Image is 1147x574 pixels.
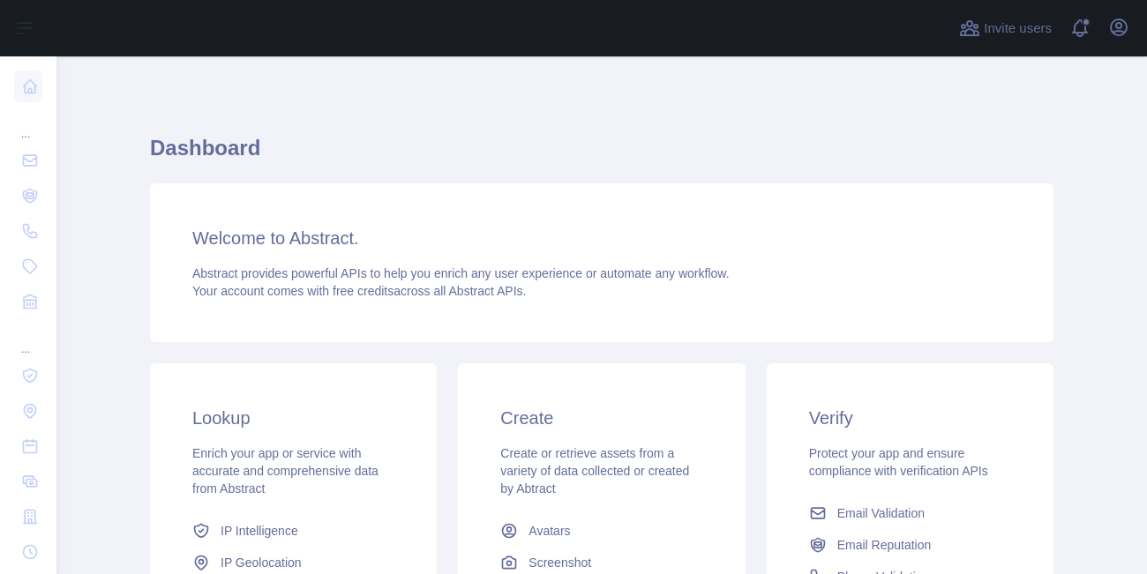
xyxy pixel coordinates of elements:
a: IP Intelligence [185,515,401,547]
span: IP Intelligence [221,522,298,540]
h3: Create [500,406,702,430]
span: Avatars [529,522,570,540]
button: Invite users [956,14,1055,42]
span: free credits [333,284,394,298]
span: Protect your app and ensure compliance with verification APIs [809,446,988,478]
span: Screenshot [529,554,591,571]
span: Email Validation [837,504,925,522]
span: Abstract provides powerful APIs to help you enrich any user experience or automate any workflow. [192,266,730,280]
div: ... [14,321,42,356]
h3: Lookup [192,406,394,430]
span: Email Reputation [837,536,932,554]
span: Enrich your app or service with accurate and comprehensive data from Abstract [192,446,379,496]
span: Create or retrieve assets from a variety of data collected or created by Abtract [500,446,689,496]
a: Avatars [493,515,709,547]
span: Your account comes with across all Abstract APIs. [192,284,526,298]
h1: Dashboard [150,134,1053,176]
div: ... [14,106,42,141]
a: Email Validation [802,497,1018,529]
h3: Welcome to Abstract. [192,226,1011,250]
h3: Verify [809,406,1011,430]
a: Email Reputation [802,529,1018,561]
span: IP Geolocation [221,554,302,571]
span: Invite users [984,19,1052,39]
